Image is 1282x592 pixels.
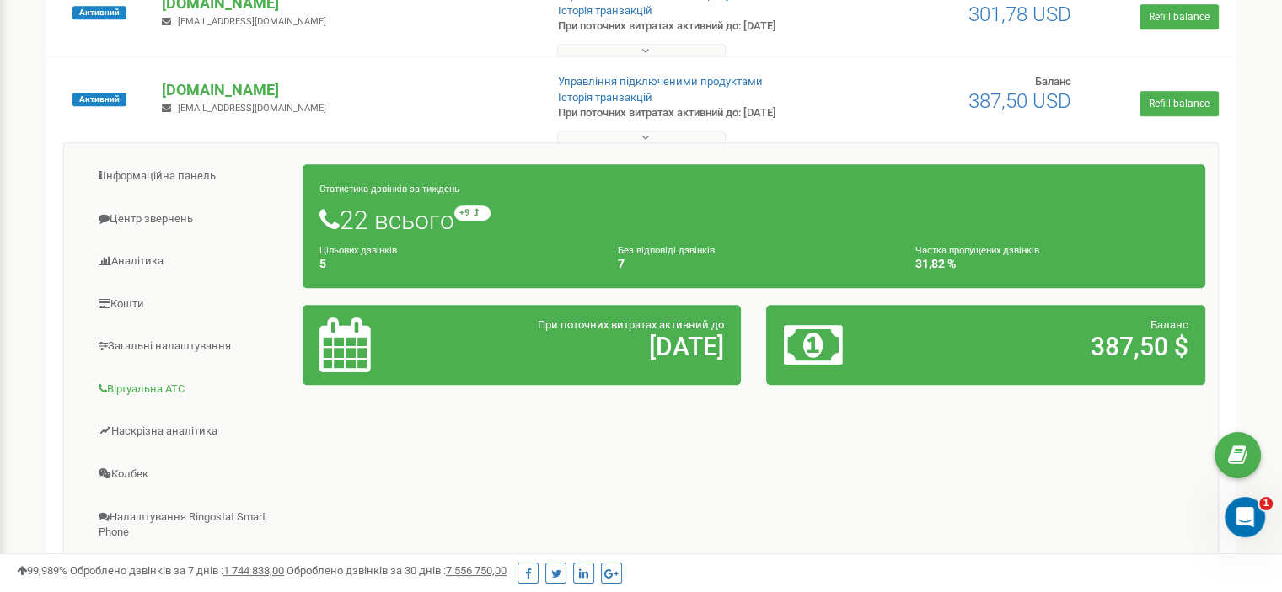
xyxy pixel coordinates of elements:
span: Баланс [1151,318,1188,331]
small: Без відповіді дзвінків [618,245,715,256]
small: Цільових дзвінків [319,245,397,256]
small: +9 [454,205,491,221]
span: Баланс [1035,75,1071,88]
a: Кошти [77,284,303,325]
span: Активний [72,93,126,106]
a: Загальні налаштування [77,326,303,367]
a: Інформаційна панель [77,156,303,197]
small: Статистика дзвінків за тиждень [319,184,459,195]
h4: 31,82 % [915,258,1188,270]
h4: 5 [319,258,593,270]
a: Історія транзакцій [558,91,652,104]
h4: 7 [618,258,891,270]
span: 1 [1259,497,1273,510]
a: Віртуальна АТС [77,369,303,410]
p: При поточних витратах активний до: [DATE] [558,19,828,35]
a: Refill balance [1140,91,1219,116]
h2: 387,50 $ [927,333,1188,360]
span: 301,78 USD [968,3,1071,26]
p: [DOMAIN_NAME] [162,79,530,101]
h1: 22 всього [319,205,1188,234]
u: 7 556 750,00 [446,564,507,577]
small: Частка пропущених дзвінків [915,245,1039,256]
span: [EMAIL_ADDRESS][DOMAIN_NAME] [178,16,326,27]
a: Історія транзакцій [558,4,652,17]
a: Наскрізна аналітика [77,411,303,452]
span: При поточних витратах активний до [538,318,724,331]
p: При поточних витратах активний до: [DATE] [558,105,828,121]
span: [EMAIL_ADDRESS][DOMAIN_NAME] [178,103,326,114]
u: 1 744 838,00 [223,564,284,577]
a: Управління підключеними продуктами [558,75,763,88]
a: Налаштування Ringostat Smart Phone [77,497,303,553]
a: Центр звернень [77,199,303,240]
span: Оброблено дзвінків за 7 днів : [70,564,284,577]
span: Оброблено дзвінків за 30 днів : [287,564,507,577]
a: Refill balance [1140,4,1219,29]
a: Колбек [77,454,303,495]
span: Активний [72,6,126,19]
h2: [DATE] [463,333,724,360]
span: 387,50 USD [968,89,1071,113]
a: Аналiтика [77,241,303,282]
span: 99,989% [17,564,67,577]
iframe: Intercom live chat [1225,497,1265,537]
